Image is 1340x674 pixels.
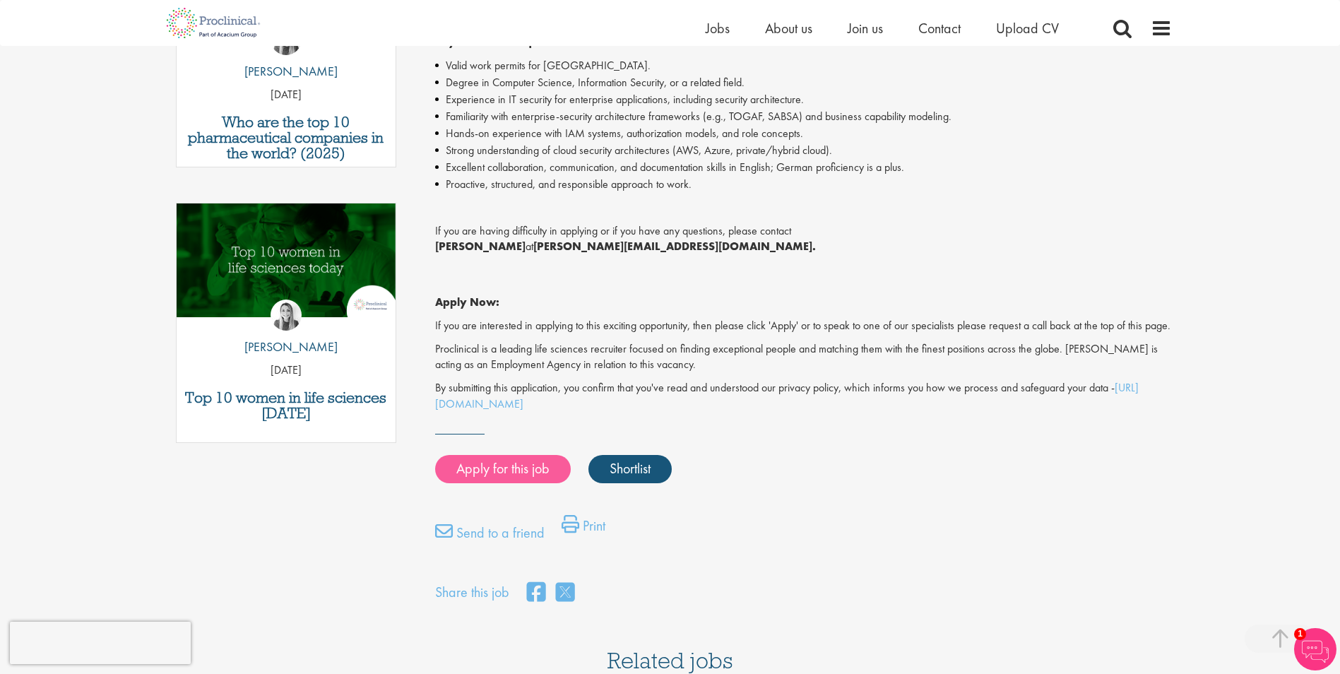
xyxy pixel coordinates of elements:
a: share on twitter [556,578,574,608]
a: Link to a post [177,203,396,329]
img: Top 10 women in life sciences today [177,203,396,317]
p: By submitting this application, you confirm that you've read and understood our privacy policy, w... [435,380,1172,413]
a: Hannah Burke [PERSON_NAME] [234,24,338,88]
li: Hands-on experience with IAM systems, authorization models, and role concepts. [435,125,1172,142]
p: [PERSON_NAME] [234,62,338,81]
a: Upload CV [996,19,1059,37]
label: Share this job [435,582,509,603]
p: [PERSON_NAME] [234,338,338,356]
a: About us [765,19,812,37]
li: Excellent collaboration, communication, and documentation skills in English; German proficiency i... [435,159,1172,176]
span: 1 [1294,628,1306,640]
strong: Apply Now: [435,295,499,309]
a: Join us [848,19,883,37]
a: Top 10 women in life sciences [DATE] [184,390,389,421]
a: Hannah Burke [PERSON_NAME] [234,300,338,363]
strong: [PERSON_NAME][EMAIL_ADDRESS][DOMAIN_NAME]. [533,239,816,254]
p: If you are interested in applying to this exciting opportunity, then please click 'Apply' or to s... [435,318,1172,334]
p: Proclinical is a leading life sciences recruiter focused on finding exceptional people and matchi... [435,341,1172,374]
a: Shortlist [588,455,672,483]
a: Jobs [706,19,730,37]
p: If you are having difficulty in applying or if you have any questions, please contact at [435,223,1172,256]
li: Familiarity with enterprise-security architecture frameworks (e.g., TOGAF, SABSA) and business ca... [435,108,1172,125]
img: Chatbot [1294,628,1336,670]
p: [DATE] [177,362,396,379]
a: Send to a friend [435,522,545,550]
li: Strong understanding of cloud security architectures (AWS, Azure, private/hybrid cloud). [435,142,1172,159]
strong: Key Skills and Requirements: [435,34,587,49]
a: [URL][DOMAIN_NAME] [435,380,1139,411]
li: Experience in IT security for enterprise applications, including security architecture. [435,91,1172,108]
li: Proactive, structured, and responsible approach to work. [435,176,1172,193]
strong: [PERSON_NAME] [435,239,526,254]
a: Who are the top 10 pharmaceutical companies in the world? (2025) [184,114,389,161]
img: Hannah Burke [271,300,302,331]
a: Contact [918,19,961,37]
a: share on facebook [527,578,545,608]
iframe: reCAPTCHA [10,622,191,664]
li: Degree in Computer Science, Information Security, or a related field. [435,74,1172,91]
a: Apply for this job [435,455,571,483]
a: Print [562,515,605,543]
p: [DATE] [177,87,396,103]
li: Valid work permits for [GEOGRAPHIC_DATA]. [435,57,1172,74]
